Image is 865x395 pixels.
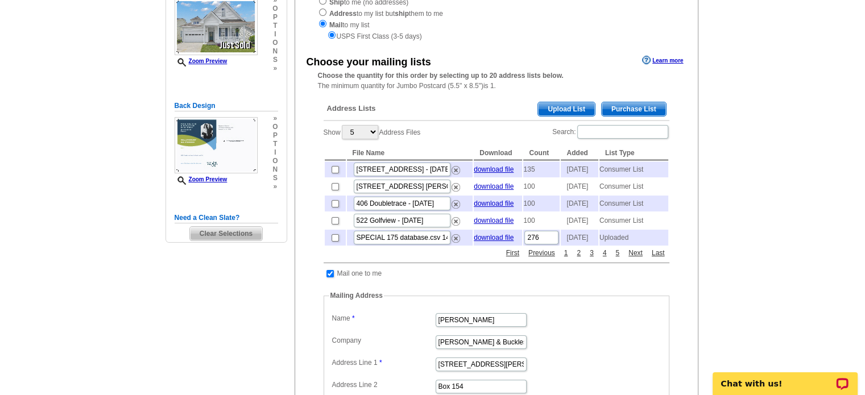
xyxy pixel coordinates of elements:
input: Search: [577,125,668,139]
span: o [272,123,278,131]
img: delete.png [452,183,460,192]
span: Upload List [538,102,594,116]
a: 2 [574,248,583,258]
iframe: LiveChat chat widget [705,359,865,395]
strong: Address [329,10,357,18]
strong: Choose the quantity for this order by selecting up to 20 address lists below. [318,72,564,80]
span: » [272,64,278,73]
a: 1 [561,248,571,258]
label: Show Address Files [324,124,421,140]
td: Consumer List [599,213,668,228]
a: download file [474,217,514,224]
td: [DATE] [561,161,598,177]
div: Choose your mailing lists [307,55,431,70]
img: delete.png [452,234,460,243]
span: s [272,174,278,182]
img: delete.png [452,166,460,174]
a: Previous [525,248,558,258]
td: 100 [523,196,560,211]
td: Consumer List [599,178,668,194]
strong: Mail [329,21,342,29]
td: [DATE] [561,178,598,194]
a: First [503,248,522,258]
th: File Name [347,146,473,160]
span: n [272,165,278,174]
a: Next [626,248,645,258]
a: Learn more [642,56,683,65]
td: [DATE] [561,230,598,246]
span: Address Lists [327,103,376,114]
span: p [272,131,278,140]
label: Name [332,313,434,323]
strong: ship [395,10,409,18]
a: Remove this list [452,215,460,223]
td: 100 [523,213,560,228]
td: 100 [523,178,560,194]
span: Purchase List [602,102,666,116]
span: o [272,39,278,47]
label: Search: [552,124,669,140]
div: USPS First Class (3-5 days) [318,30,675,41]
td: Mail one to me [337,268,383,279]
a: 4 [600,248,610,258]
img: delete.png [452,200,460,209]
div: The minimum quantity for Jumbo Postcard (5.5" x 8.5")is 1. [295,70,698,91]
span: p [272,13,278,22]
a: Zoom Preview [175,58,227,64]
a: download file [474,234,514,242]
span: n [272,47,278,56]
span: i [272,30,278,39]
a: Remove this list [452,181,460,189]
span: » [272,182,278,191]
a: Remove this list [452,198,460,206]
th: Added [561,146,598,160]
a: 3 [587,248,597,258]
span: Clear Selections [190,227,262,240]
a: Zoom Preview [175,176,227,182]
legend: Mailing Address [329,290,384,301]
th: Count [523,146,560,160]
a: download file [474,199,514,207]
h5: Back Design [175,101,278,111]
label: Address Line 1 [332,357,434,368]
a: Last [649,248,668,258]
span: t [272,140,278,148]
th: Download [474,146,522,160]
td: 135 [523,161,560,177]
a: 5 [612,248,622,258]
a: Remove this list [452,232,460,240]
a: Remove this list [452,164,460,172]
img: delete.png [452,217,460,226]
a: download file [474,165,514,173]
span: s [272,56,278,64]
td: Consumer List [599,196,668,211]
a: download file [474,182,514,190]
td: Uploaded [599,230,668,246]
select: ShowAddress Files [342,125,378,139]
td: Consumer List [599,161,668,177]
td: [DATE] [561,213,598,228]
label: Address Line 2 [332,380,434,390]
span: t [272,22,278,30]
span: o [272,157,278,165]
span: o [272,5,278,13]
span: i [272,148,278,157]
td: [DATE] [561,196,598,211]
th: List Type [599,146,668,160]
h5: Need a Clean Slate? [175,213,278,223]
img: small-thumb.jpg [175,117,258,173]
span: » [272,114,278,123]
label: Company [332,335,434,346]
